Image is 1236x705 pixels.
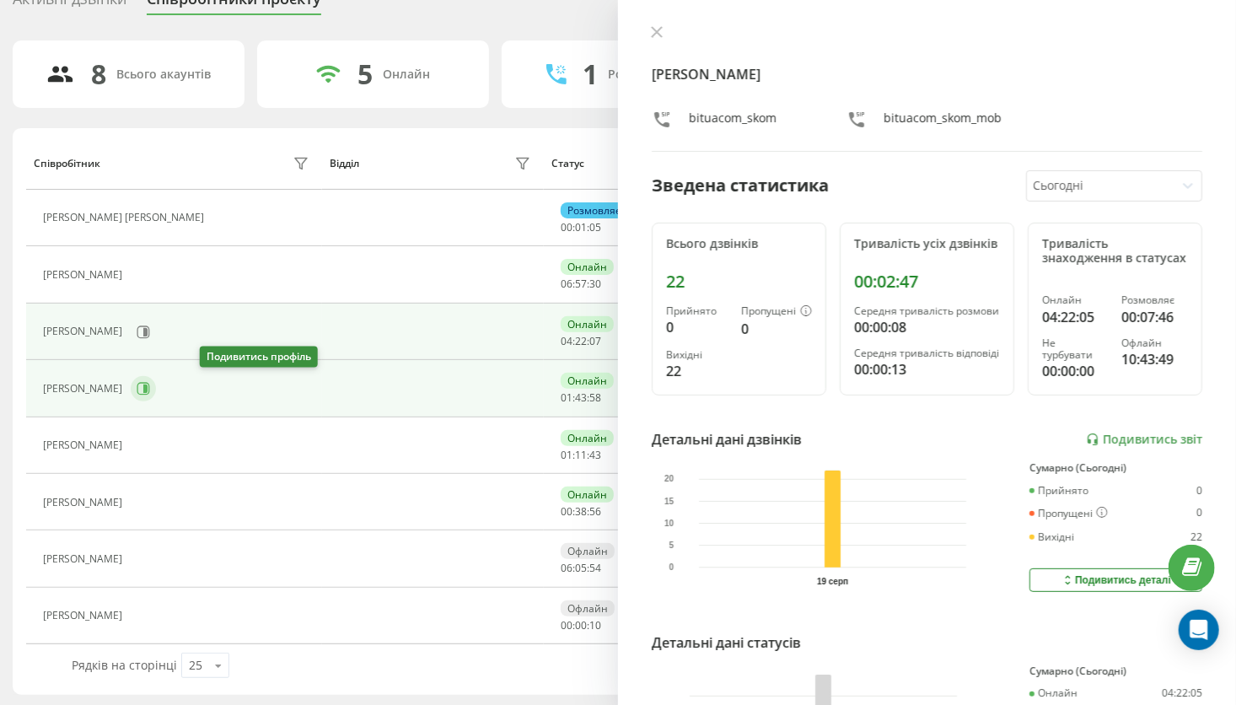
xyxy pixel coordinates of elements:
div: Співробітник [34,158,100,170]
div: [PERSON_NAME] [43,553,126,565]
span: 11 [575,448,587,462]
div: Онлайн [383,67,430,82]
div: Детальні дані статусів [652,632,801,653]
div: [PERSON_NAME] [43,497,126,509]
span: 22 [575,334,587,348]
div: [PERSON_NAME] [43,383,126,395]
div: Вихідні [1029,531,1074,543]
span: 05 [575,561,587,575]
div: [PERSON_NAME] [43,326,126,337]
div: 22 [1190,531,1202,543]
div: [PERSON_NAME] [43,610,126,622]
text: 0 [669,563,674,573]
div: : : [561,336,601,347]
div: Не турбувати [1042,337,1109,362]
div: Онлайн [1042,294,1109,306]
div: 10:43:49 [1122,349,1189,369]
div: Середня тривалість розмови [854,305,1000,317]
span: 06 [561,561,572,575]
div: [PERSON_NAME] [43,269,126,281]
span: Рядків на сторінці [72,657,177,673]
span: 05 [589,220,601,234]
h4: [PERSON_NAME] [652,64,1202,84]
span: 57 [575,277,587,291]
div: : : [561,506,601,518]
button: Подивитись деталі [1029,568,1202,592]
div: 22 [666,272,812,292]
span: 10 [589,618,601,632]
div: Тривалість знаходження в статусах [1042,237,1188,266]
div: Тривалість усіх дзвінків [854,237,1000,251]
div: Офлайн [561,600,615,616]
div: bituacom_skom_mob [884,110,1002,134]
div: Сумарно (Сьогодні) [1029,462,1202,474]
span: 00 [575,618,587,632]
div: [PERSON_NAME] [43,439,126,451]
div: Пропущені [741,305,812,319]
div: 00:00:08 [854,317,1000,337]
div: : : [561,449,601,461]
div: Зведена статистика [652,173,829,198]
span: 43 [589,448,601,462]
div: Онлайн [561,373,614,389]
div: 04:22:05 [1042,307,1109,327]
div: Прийнято [666,305,728,317]
text: 10 [664,519,674,528]
div: 00:00:00 [1042,361,1109,381]
span: 07 [589,334,601,348]
span: 00 [561,504,572,519]
div: : : [561,562,601,574]
span: 00 [561,618,572,632]
div: 25 [189,657,202,674]
div: 04:22:05 [1162,687,1202,699]
div: Сумарно (Сьогодні) [1029,665,1202,677]
div: Статус [552,158,585,170]
div: Офлайн [1122,337,1189,349]
text: 15 [664,497,674,506]
div: Онлайн [561,259,614,275]
div: [PERSON_NAME] [PERSON_NAME] [43,212,208,223]
div: : : [561,392,601,404]
div: Подивитись профіль [200,347,318,368]
span: 01 [561,448,572,462]
div: Середня тривалість відповіді [854,347,1000,359]
span: 00 [561,220,572,234]
div: Пропущені [1029,507,1108,520]
text: 19 серп [817,577,848,586]
div: bituacom_skom [689,110,777,134]
div: 00:07:46 [1122,307,1189,327]
div: 0 [1196,485,1202,497]
div: Розмовляє [1122,294,1189,306]
div: 00:00:13 [854,359,1000,379]
div: Розмовляють [609,67,691,82]
span: 54 [589,561,601,575]
div: Офлайн [561,543,615,559]
div: Онлайн [561,430,614,446]
span: 43 [575,390,587,405]
div: Детальні дані дзвінків [652,429,802,449]
div: Відділ [330,158,359,170]
div: Онлайн [561,316,614,332]
div: 0 [741,319,812,339]
text: 5 [669,541,674,550]
span: 56 [589,504,601,519]
a: Подивитись звіт [1086,433,1202,447]
span: 04 [561,334,572,348]
div: Open Intercom Messenger [1179,610,1219,650]
div: Прийнято [1029,485,1088,497]
div: : : [561,620,601,632]
div: Всього акаунтів [116,67,211,82]
span: 01 [575,220,587,234]
span: 30 [589,277,601,291]
div: Всього дзвінків [666,237,812,251]
div: 00:02:47 [854,272,1000,292]
div: Розмовляє [561,202,627,218]
div: 1 [583,58,599,90]
div: : : [561,278,601,290]
div: 22 [666,361,728,381]
div: Подивитись деталі [1061,573,1171,587]
div: 0 [666,317,728,337]
div: 5 [357,58,373,90]
span: 58 [589,390,601,405]
div: Онлайн [1029,687,1077,699]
